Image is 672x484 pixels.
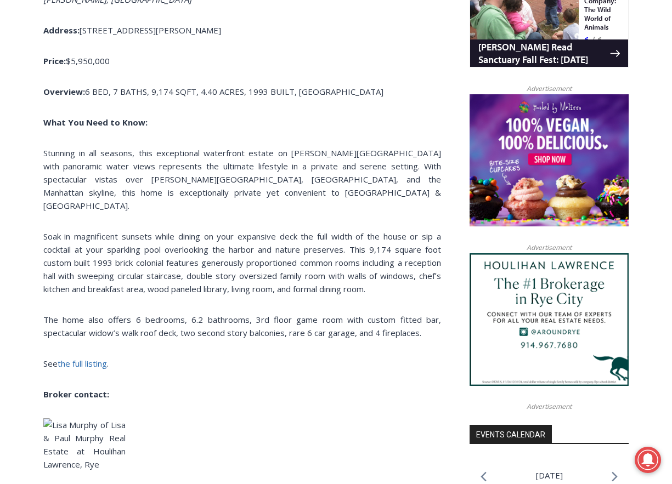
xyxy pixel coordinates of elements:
strong: Broker contact: [43,389,109,400]
p: [STREET_ADDRESS][PERSON_NAME] [43,24,441,37]
div: "[PERSON_NAME]'s draw is the fine variety of pristine raw fish kept on hand" [112,69,156,131]
a: Open Tues. - Sun. [PHONE_NUMBER] [1,110,110,136]
a: Previous month [481,471,487,482]
strong: Price: [43,55,66,66]
h2: Events Calendar [470,425,552,443]
p: The home also offers 6 bedrooms, 6.2 bathrooms, 3rd floor game room with custom fitted bar, spect... [43,313,441,339]
strong: Overview: [43,86,85,97]
strong: What You Need to Know: [43,117,148,128]
div: Two by Two Animal Haven & The Nature Company: The Wild World of Animals [115,31,153,101]
a: Intern @ [DOMAIN_NAME] [264,106,532,136]
img: Houlihan Lawrence The #1 Brokerage in Rye City [470,253,629,386]
div: 6 [128,104,133,115]
div: "We would have speakers with experience in local journalism speak to us about their experiences a... [277,1,518,106]
div: 6 [115,104,120,115]
p: $5,950,000 [43,54,441,67]
span: Intern @ [DOMAIN_NAME] [287,109,509,134]
img: Baked by Melissa [470,94,629,227]
h4: [PERSON_NAME] Read Sanctuary Fall Fest: [DATE] [9,110,140,135]
span: Advertisement [516,242,583,253]
li: [DATE] [536,468,563,483]
p: Stunning in all seasons, this exceptional waterfront estate on [PERSON_NAME][GEOGRAPHIC_DATA] wit... [43,146,441,212]
span: Open Tues. - Sun. [PHONE_NUMBER] [3,113,108,155]
strong: Address: [43,25,80,36]
p: Soak in magnificent sunsets while dining on your expansive deck the full width of the house or si... [43,230,441,295]
a: the full listing [58,358,107,369]
span: Advertisement [516,83,583,94]
a: [PERSON_NAME] Read Sanctuary Fall Fest: [DATE] [1,109,159,136]
p: See . [43,357,441,370]
p: 6 BED, 7 BATHS, 9,174 SQFT, 4.40 ACRES, 1993 BUILT, [GEOGRAPHIC_DATA] [43,85,441,98]
div: / [122,104,125,115]
a: Next month [612,471,618,482]
span: Advertisement [516,401,583,412]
